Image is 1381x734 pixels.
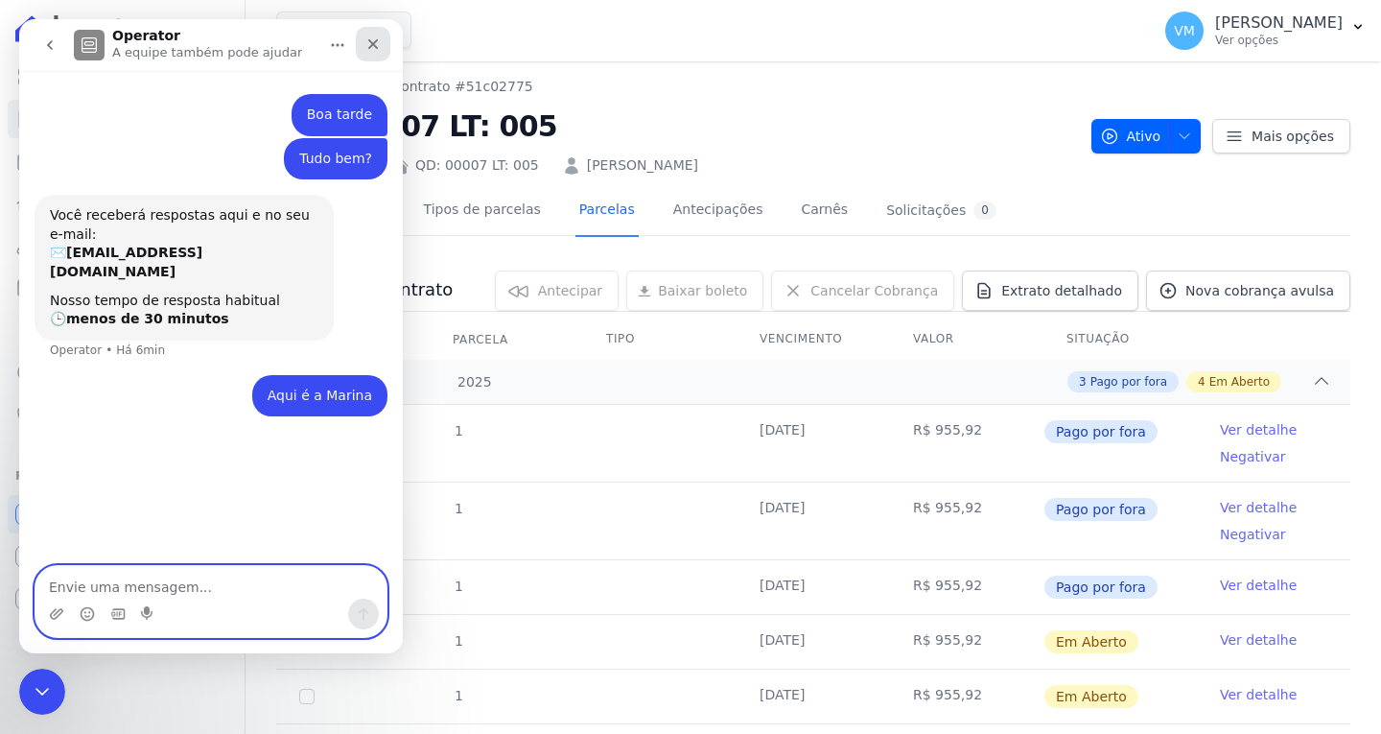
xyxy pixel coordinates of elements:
[430,320,531,359] div: Parcela
[890,405,1043,482] td: R$ 955,92
[1198,373,1205,391] span: 4
[669,186,767,237] a: Antecipações
[15,356,368,421] div: Vyviane diz…
[453,501,463,516] span: 1
[1212,119,1350,154] a: Mais opções
[15,176,368,356] div: Operator diz…
[8,226,237,265] a: Clientes
[91,587,106,603] button: Selecionador de GIF
[233,356,368,398] div: Aqui é a Marina
[8,311,237,349] a: Transferências
[276,77,1076,97] nav: Breadcrumb
[280,130,353,150] div: Tudo bem?
[1220,498,1297,517] a: Ver detalhe
[248,367,353,387] div: Aqui é a Marina
[16,547,367,580] textarea: Envie uma mensagem...
[962,271,1138,311] a: Extrato detalhado
[8,100,237,138] a: Contratos
[1174,24,1195,37] span: VM
[1150,4,1381,58] button: VM [PERSON_NAME] Ver opções
[8,142,237,180] a: Parcelas
[276,105,1076,148] h2: QD: 00007 LT: 005
[583,320,737,360] th: Tipo
[19,19,403,653] iframe: Intercom live chat
[886,201,996,220] div: Solicitações
[1044,420,1158,443] span: Pago por fora
[8,537,237,576] a: Conta Hent
[453,579,463,594] span: 1
[272,75,368,117] div: Boa tarde
[1220,527,1286,542] a: Negativar
[1044,630,1138,653] span: Em Aberto
[737,670,890,723] td: [DATE]
[737,560,890,614] td: [DATE]
[587,155,698,176] a: [PERSON_NAME]
[31,272,299,310] div: Nosso tempo de resposta habitual 🕒
[276,12,411,48] button: Grupo Rei
[1100,119,1161,154] span: Ativo
[1146,271,1350,311] a: Nova cobrança avulsa
[1044,685,1138,708] span: Em Aberto
[797,186,852,237] a: Carnês
[1215,13,1343,33] p: [PERSON_NAME]
[15,75,368,119] div: Vyviane diz…
[391,77,532,97] a: Contrato #51c02775
[1252,127,1334,146] span: Mais opções
[575,186,639,237] a: Parcelas
[15,176,315,321] div: Você receberá respostas aqui e no seu e-mail:✉️[EMAIL_ADDRESS][DOMAIN_NAME]Nosso tempo de respost...
[1090,373,1167,391] span: Pago por fora
[890,615,1043,669] td: R$ 955,92
[265,119,368,161] div: Tudo bem?
[1044,498,1158,521] span: Pago por fora
[1043,320,1197,360] th: Situação
[1220,685,1297,704] a: Ver detalhe
[890,560,1043,614] td: R$ 955,92
[8,495,237,533] a: Recebíveis
[337,8,371,42] div: Fechar
[30,587,45,603] button: Upload do anexo
[93,24,283,43] p: A equipe também pode ajudar
[420,186,545,237] a: Tipos de parcelas
[737,615,890,669] td: [DATE]
[737,405,890,482] td: [DATE]
[890,483,1043,559] td: R$ 955,92
[122,587,137,603] button: Start recording
[1220,420,1297,439] a: Ver detalhe
[453,688,463,703] span: 1
[1220,630,1297,650] a: Ver detalhe
[300,8,337,44] button: Início
[973,201,996,220] div: 0
[8,269,237,307] a: Minha Carteira
[1209,373,1270,391] span: Em Aberto
[15,119,368,177] div: Vyviane diz…
[8,184,237,223] a: Lotes
[329,580,360,610] button: Enviar uma mensagem
[8,395,237,434] a: Negativação
[1079,373,1087,391] span: 3
[1185,281,1334,300] span: Nova cobrança avulsa
[1220,449,1286,464] a: Negativar
[737,320,890,360] th: Vencimento
[890,320,1043,360] th: Valor
[19,669,65,715] iframe: Intercom live chat
[31,187,299,262] div: Você receberá respostas aqui e no seu e-mail: ✉️
[1215,33,1343,48] p: Ver opções
[31,225,183,260] b: [EMAIL_ADDRESS][DOMAIN_NAME]
[60,587,76,603] button: Selecionador de Emoji
[299,689,315,704] input: default
[288,86,353,106] div: Boa tarde
[453,633,463,649] span: 1
[47,292,210,307] b: menos de 30 minutos
[1091,119,1202,154] button: Ativo
[31,325,146,337] div: Operator • Há 6min
[8,58,237,96] a: Visão Geral
[15,464,229,487] div: Plataformas
[1220,576,1297,595] a: Ver detalhe
[8,353,237,391] a: Crédito
[1001,281,1122,300] span: Extrato detalhado
[890,670,1043,723] td: R$ 955,92
[453,423,463,438] span: 1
